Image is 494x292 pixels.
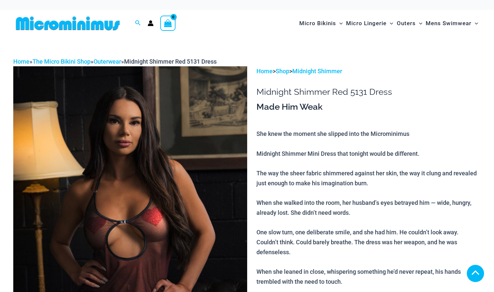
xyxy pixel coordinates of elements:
h1: Midnight Shimmer Red 5131 Dress [256,87,481,97]
a: Home [13,58,30,65]
a: Outerwear [94,58,121,65]
nav: Site Navigation [297,12,481,34]
span: Midnight Shimmer Red 5131 Dress [124,58,217,65]
a: Mens SwimwearMenu ToggleMenu Toggle [424,13,480,33]
a: Account icon link [148,20,154,26]
span: » » » [13,58,217,65]
a: Micro LingerieMenu ToggleMenu Toggle [344,13,395,33]
a: Search icon link [135,19,141,28]
p: > > [256,66,481,76]
img: MM SHOP LOGO FLAT [13,16,122,31]
span: Micro Bikinis [299,15,336,32]
a: Midnight Shimmer [292,68,342,75]
span: Mens Swimwear [426,15,471,32]
a: Home [256,68,273,75]
span: Menu Toggle [471,15,478,32]
a: Shop [276,68,289,75]
span: Outers [397,15,416,32]
span: Micro Lingerie [346,15,387,32]
a: The Micro Bikini Shop [33,58,91,65]
span: Menu Toggle [387,15,393,32]
a: OutersMenu ToggleMenu Toggle [395,13,424,33]
span: Menu Toggle [416,15,422,32]
a: View Shopping Cart, empty [160,16,176,31]
span: Menu Toggle [336,15,343,32]
a: Micro BikinisMenu ToggleMenu Toggle [298,13,344,33]
h3: Made Him Weak [256,101,481,113]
